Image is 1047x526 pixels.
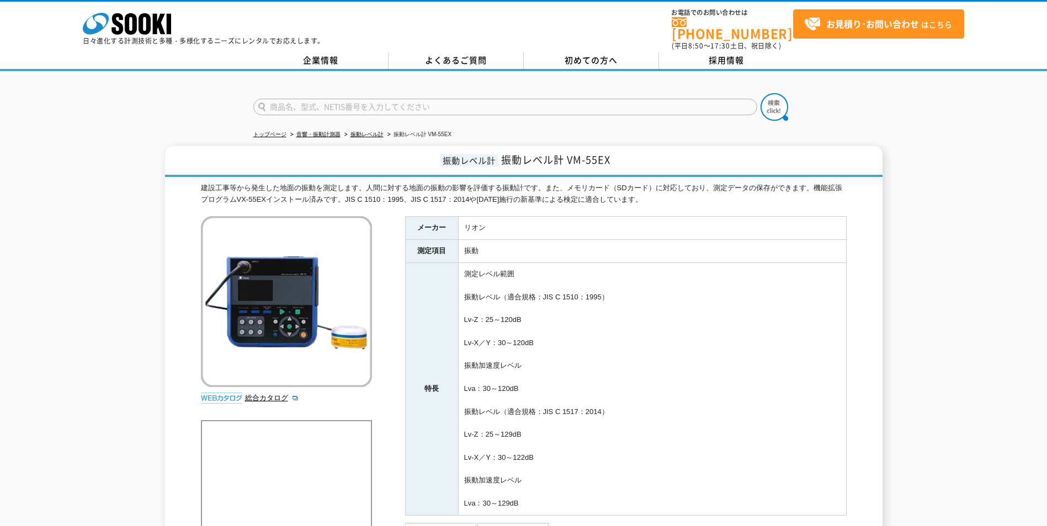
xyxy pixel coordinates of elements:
[804,16,952,33] span: はこちら
[389,52,524,69] a: よくあるご質問
[405,263,458,516] th: 特長
[296,131,341,137] a: 音響・振動計測器
[458,263,846,516] td: 測定レベル範囲 振動レベル（適合規格：JIS C 1510：1995） Lv-Z：25～120dB Lv-X／Y：30～120dB 振動加速度レベル Lva：30～120dB 振動レベル（適合規...
[688,41,704,51] span: 8:50
[83,37,325,44] p: 日々進化する計測技術と多種・多様化するニーズにレンタルでお応えします。
[350,131,384,137] a: 振動レベル計
[458,240,846,263] td: 振動
[659,52,794,69] a: 採用情報
[253,99,757,115] input: 商品名、型式、NETIS番号を入力してください
[253,52,389,69] a: 企業情報
[201,393,242,404] img: webカタログ
[201,183,847,206] div: 建設工事等から発生した地面の振動を測定します。人間に対する地面の振動の影響を評価する振動計です。また、メモリカード（SDカード）に対応しており、測定データの保存ができます。機能拡張プログラムVX...
[565,54,618,66] span: 初めての方へ
[253,131,286,137] a: トップページ
[501,152,610,167] span: 振動レベル計 VM-55EX
[245,394,299,402] a: 総合カタログ
[826,17,919,30] strong: お見積り･お問い合わせ
[524,52,659,69] a: 初めての方へ
[761,93,788,121] img: btn_search.png
[201,216,372,387] img: 振動レベル計 VM-55EX
[405,240,458,263] th: 測定項目
[405,217,458,240] th: メーカー
[710,41,730,51] span: 17:30
[672,9,793,16] span: お電話でのお問い合わせは
[440,154,498,167] span: 振動レベル計
[385,129,452,141] li: 振動レベル計 VM-55EX
[672,17,793,40] a: [PHONE_NUMBER]
[793,9,964,39] a: お見積り･お問い合わせはこちら
[458,217,846,240] td: リオン
[672,41,781,51] span: (平日 ～ 土日、祝日除く)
